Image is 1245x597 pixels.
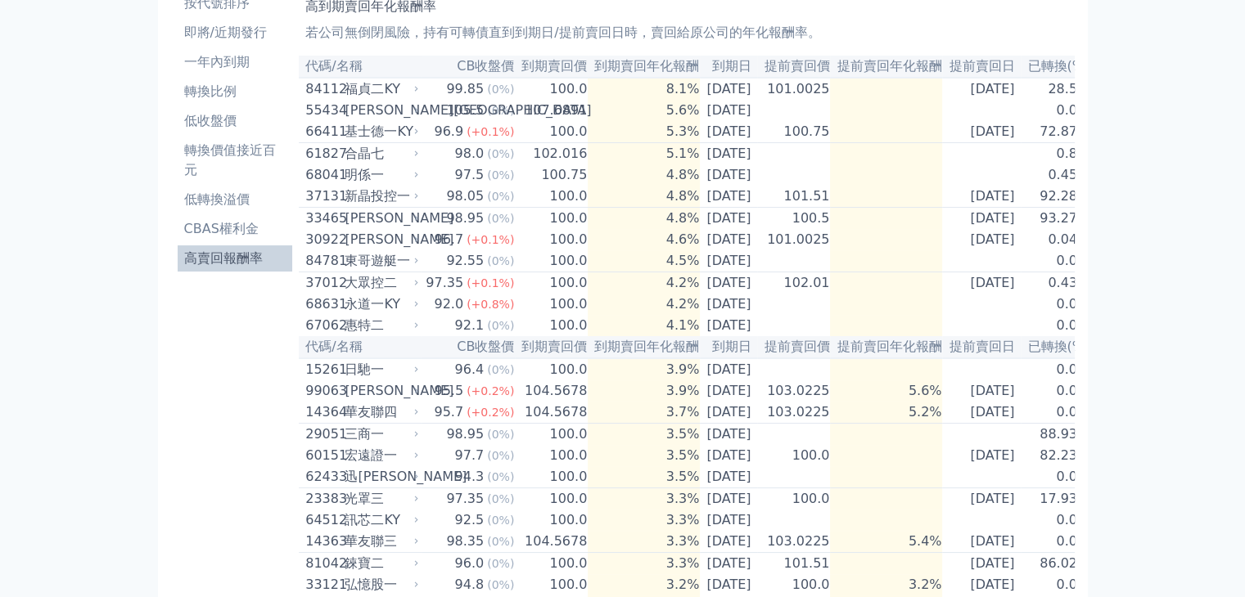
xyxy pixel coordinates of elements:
[515,531,588,553] td: 104.5678
[700,229,757,250] td: [DATE]
[942,574,1021,595] td: [DATE]
[345,381,415,401] div: [PERSON_NAME]
[515,143,588,165] td: 102.016
[452,360,488,379] div: 96.4
[757,208,830,230] td: 100.5
[700,531,757,553] td: [DATE]
[700,553,757,575] td: [DATE]
[1021,121,1090,143] td: 72.87%
[305,230,341,249] div: 30922
[700,424,757,446] td: [DATE]
[305,424,341,444] div: 29051
[305,489,341,509] div: 23383
[700,121,757,143] td: [DATE]
[487,578,514,591] span: (0%)
[700,574,757,595] td: [DATE]
[757,553,830,575] td: 101.51
[422,336,515,358] th: CB收盤價
[1021,466,1090,488] td: 0.0%
[1021,294,1090,315] td: 0.0%
[178,141,293,180] li: 轉換價值接近百元
[345,510,415,530] div: 訊芯二KY
[942,336,1021,358] th: 提前賣回日
[757,574,830,595] td: 100.0
[588,358,700,380] td: 3.9%
[178,82,293,101] li: 轉換比例
[515,358,588,380] td: 100.0
[515,56,588,78] th: 到期賣回價
[305,532,341,551] div: 14363
[515,336,588,358] th: 到期賣回價
[1021,56,1090,78] th: 已轉換(%)
[1021,229,1090,250] td: 0.04%
[305,381,341,401] div: 99063
[588,164,700,186] td: 4.8%
[700,358,757,380] td: [DATE]
[345,273,415,293] div: 大眾控二
[452,144,488,164] div: 98.0
[178,23,293,43] li: 即將/近期發行
[588,78,700,100] td: 8.1%
[700,164,757,186] td: [DATE]
[1021,272,1090,294] td: 0.43%
[757,380,830,402] td: 103.0225
[830,402,942,424] td: 5.2%
[700,445,757,466] td: [DATE]
[178,20,293,46] a: 即將/近期發行
[431,230,467,249] div: 96.7
[515,229,588,250] td: 100.0
[178,190,293,209] li: 低轉換溢價
[515,78,588,100] td: 100.0
[830,56,942,78] th: 提前賣回年化報酬
[422,56,515,78] th: CB收盤價
[345,489,415,509] div: 光罩三
[1021,424,1090,446] td: 88.93%
[487,492,514,505] span: (0%)
[178,52,293,72] li: 一年內到期
[515,424,588,446] td: 100.0
[305,23,1067,43] p: 若公司無倒閉風險，持有可轉債直到到期日/提前賣回日時，賣回給原公司的年化報酬率。
[467,233,514,246] span: (+0.1%)
[942,531,1021,553] td: [DATE]
[305,273,341,293] div: 37012
[305,165,341,185] div: 68041
[1163,518,1245,597] iframe: Chat Widget
[700,402,757,424] td: [DATE]
[467,298,514,311] span: (+0.8%)
[431,122,467,141] div: 96.9
[515,100,588,121] td: 107.6891
[942,488,1021,510] td: [DATE]
[305,446,341,465] div: 60151
[700,466,757,488] td: [DATE]
[345,209,415,228] div: [PERSON_NAME]
[588,315,700,336] td: 4.1%
[178,79,293,105] a: 轉換比例
[452,467,488,487] div: 94.3
[757,531,830,553] td: 103.0225
[1021,358,1090,380] td: 0.0%
[757,186,830,208] td: 101.51
[467,276,514,290] span: (+0.1%)
[452,446,488,465] div: 97.7
[942,121,1021,143] td: [DATE]
[700,509,757,531] td: [DATE]
[942,56,1021,78] th: 提前賣回日
[305,360,341,379] div: 15261
[443,489,487,509] div: 97.35
[588,336,700,358] th: 到期賣回年化報酬
[487,212,514,225] span: (0%)
[700,208,757,230] td: [DATE]
[588,531,700,553] td: 3.3%
[588,229,700,250] td: 4.6%
[487,557,514,570] span: (0%)
[178,249,293,268] li: 高賣回報酬率
[1021,208,1090,230] td: 93.27%
[588,186,700,208] td: 4.8%
[515,272,588,294] td: 100.0
[1021,164,1090,186] td: 0.45%
[942,78,1021,100] td: [DATE]
[588,121,700,143] td: 5.3%
[345,251,415,271] div: 東哥遊艇一
[700,380,757,402] td: [DATE]
[588,143,700,165] td: 5.1%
